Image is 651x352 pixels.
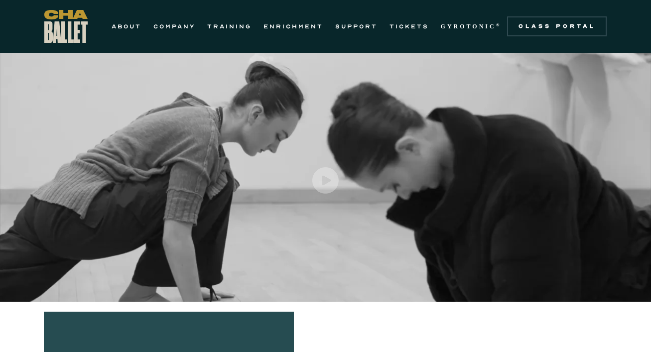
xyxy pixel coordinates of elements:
[507,16,607,36] a: Class Portal
[441,23,496,30] strong: GYROTONIC
[441,20,502,32] a: GYROTONIC®
[153,20,195,32] a: COMPANY
[112,20,141,32] a: ABOUT
[44,10,88,43] a: home
[513,22,601,30] div: Class Portal
[335,20,378,32] a: SUPPORT
[263,20,323,32] a: ENRICHMENT
[496,22,502,27] sup: ®
[390,20,429,32] a: TICKETS
[207,20,252,32] a: TRAINING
